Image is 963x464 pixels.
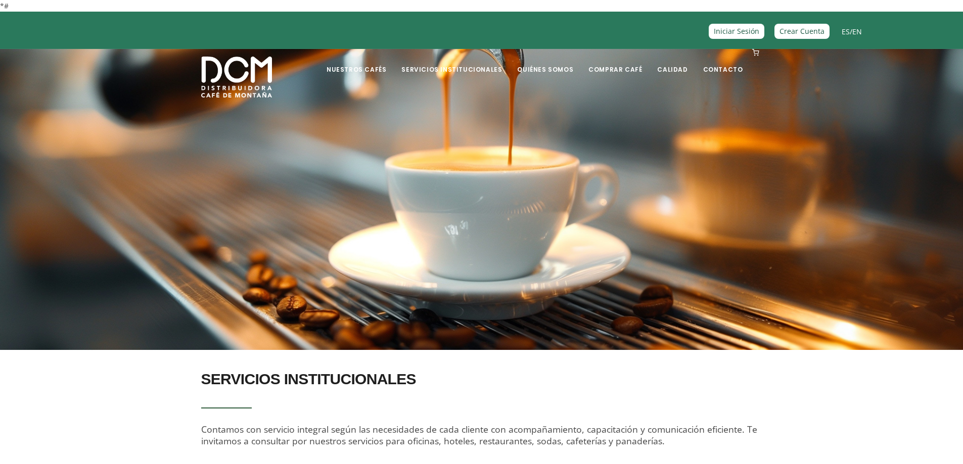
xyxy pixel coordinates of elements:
a: Quiénes Somos [511,50,579,74]
span: / [842,26,862,37]
a: EN [852,27,862,36]
h2: SERVICIOS INSTITUCIONALES [201,365,762,393]
a: Calidad [651,50,694,74]
a: Comprar Café [582,50,648,74]
a: Iniciar Sesión [709,24,764,38]
a: Contacto [697,50,749,74]
a: Crear Cuenta [774,24,830,38]
a: ES [842,27,850,36]
span: Contamos con servicio integral según las necesidades de cada cliente con acompañamiento, capacita... [201,423,757,447]
a: Servicios Institucionales [395,50,508,74]
a: Nuestros Cafés [320,50,392,74]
